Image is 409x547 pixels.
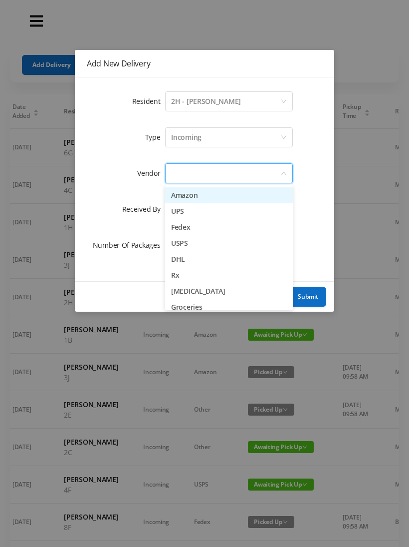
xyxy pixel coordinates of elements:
[171,92,241,111] div: 2H - Lorraine Singleton
[137,168,165,178] label: Vendor
[87,58,322,69] div: Add New Delivery
[87,89,322,257] form: Add New Delivery
[165,203,293,219] li: UPS
[165,187,293,203] li: Amazon
[165,267,293,283] li: Rx
[171,128,202,147] div: Incoming
[165,219,293,235] li: Fedex
[281,170,287,177] i: icon: down
[122,204,166,214] label: Received By
[93,240,166,250] label: Number Of Packages
[281,98,287,105] i: icon: down
[165,235,293,251] li: USPS
[165,251,293,267] li: DHL
[132,96,166,106] label: Resident
[281,134,287,141] i: icon: down
[145,132,166,142] label: Type
[165,283,293,299] li: [MEDICAL_DATA]
[165,299,293,315] li: Groceries
[290,287,326,307] button: Submit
